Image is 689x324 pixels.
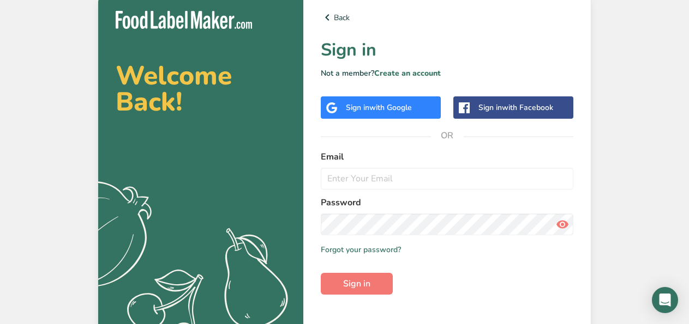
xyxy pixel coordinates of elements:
label: Password [321,196,573,209]
a: Back [321,11,573,24]
span: with Google [369,102,412,113]
img: Food Label Maker [116,11,252,29]
div: Sign in [478,102,553,113]
input: Enter Your Email [321,168,573,189]
div: Sign in [346,102,412,113]
span: with Facebook [502,102,553,113]
label: Email [321,150,573,163]
a: Create an account [374,68,441,78]
h1: Sign in [321,37,573,63]
button: Sign in [321,273,393,295]
a: Forgot your password? [321,244,401,255]
div: Open Intercom Messenger [652,287,678,313]
span: Sign in [343,277,370,290]
h2: Welcome Back! [116,63,286,115]
p: Not a member? [321,68,573,79]
span: OR [431,119,464,152]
